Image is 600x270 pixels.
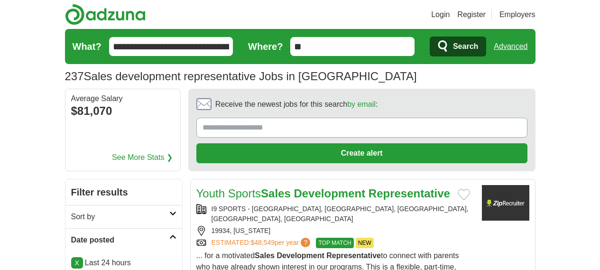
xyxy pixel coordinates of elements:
span: TOP MATCH [316,238,353,248]
label: Where? [248,39,283,54]
a: Employers [499,9,535,20]
a: Register [457,9,486,20]
img: Adzuna logo [65,4,146,25]
h1: Sales development representative Jobs in [GEOGRAPHIC_DATA] [65,70,417,83]
a: X [71,257,83,269]
a: See More Stats ❯ [112,152,173,163]
a: Advanced [494,37,527,56]
span: Search [453,37,478,56]
span: ? [301,238,310,247]
a: by email [347,100,376,108]
strong: Development [294,187,365,200]
div: 19934, [US_STATE] [196,226,474,236]
span: 237 [65,68,84,85]
span: NEW [356,238,374,248]
strong: Sales [261,187,291,200]
img: Company logo [482,185,529,221]
a: Sort by [65,205,182,228]
h2: Sort by [71,211,169,223]
strong: Representative [369,187,450,200]
button: Search [430,37,486,56]
a: Date posted [65,228,182,251]
button: Create alert [196,143,527,163]
label: What? [73,39,102,54]
span: $48,549 [250,239,275,246]
span: Receive the newest jobs for this search : [215,99,378,110]
a: Youth SportsSales Development Representative [196,187,450,200]
h2: Date posted [71,234,169,246]
strong: Sales [255,251,275,260]
strong: Development [277,251,324,260]
div: I9 SPORTS - [GEOGRAPHIC_DATA], [GEOGRAPHIC_DATA], [GEOGRAPHIC_DATA], [GEOGRAPHIC_DATA], [GEOGRAPH... [196,204,474,224]
strong: Representative [326,251,381,260]
p: Last 24 hours [71,257,176,269]
a: ESTIMATED:$48,549per year? [212,238,313,248]
div: Average Salary [71,95,175,102]
a: Login [431,9,450,20]
div: $81,070 [71,102,175,120]
button: Add to favorite jobs [458,189,470,200]
h2: Filter results [65,179,182,205]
